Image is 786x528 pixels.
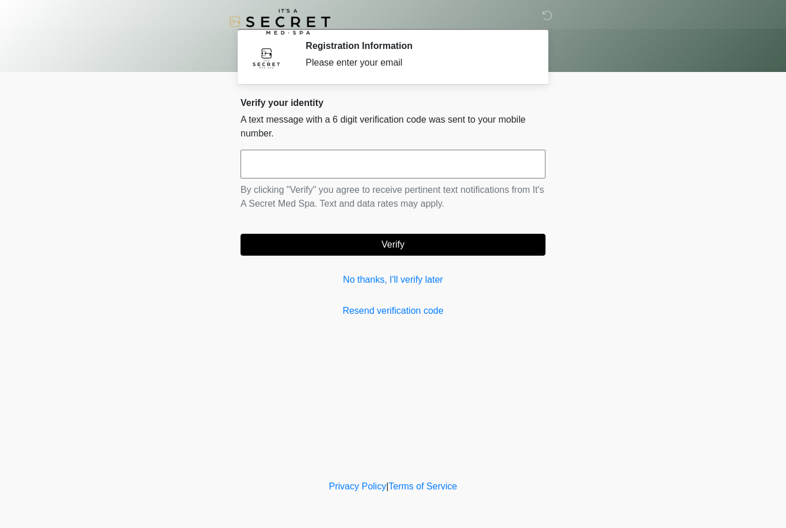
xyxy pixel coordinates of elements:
button: Verify [241,234,545,256]
h2: Registration Information [306,40,528,51]
h2: Verify your identity [241,97,545,108]
a: | [386,481,388,491]
div: Please enter your email [306,56,528,70]
img: Agent Avatar [249,40,284,75]
img: It's A Secret Med Spa Logo [229,9,330,35]
a: Terms of Service [388,481,457,491]
a: No thanks, I'll verify later [241,273,545,287]
p: By clicking "Verify" you agree to receive pertinent text notifications from It's A Secret Med Spa... [241,183,545,211]
a: Resend verification code [241,304,545,318]
a: Privacy Policy [329,481,387,491]
p: A text message with a 6 digit verification code was sent to your mobile number. [241,113,545,140]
